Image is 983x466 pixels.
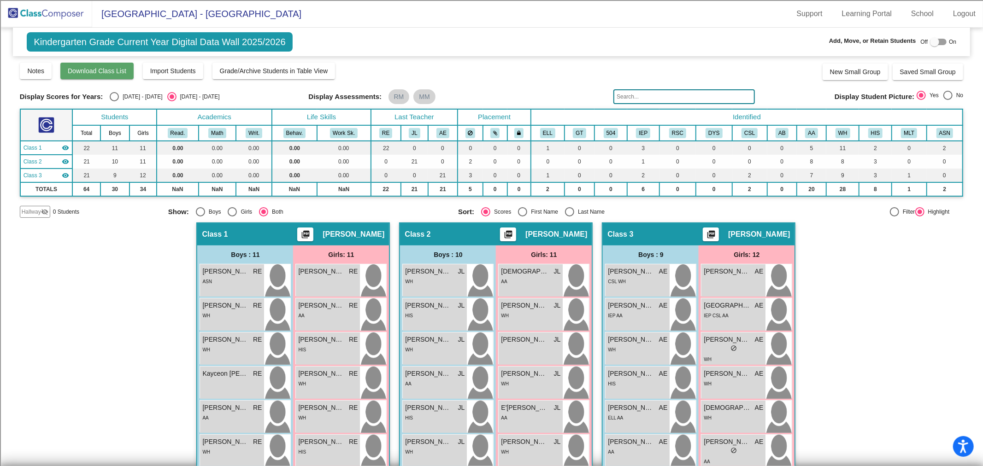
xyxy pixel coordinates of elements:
[100,155,129,169] td: 10
[199,169,236,182] td: 0.00
[4,96,979,105] div: Rename Outline
[608,279,626,284] span: CSL WH
[501,301,547,310] span: [PERSON_NAME]
[458,301,465,310] span: JL
[72,182,100,196] td: 64
[899,208,915,216] div: Filter
[892,125,927,141] th: 2 or More
[253,301,262,310] span: RE
[613,89,755,104] input: Search...
[4,239,979,247] div: Move to ...
[409,128,420,138] button: JL
[202,230,228,239] span: Class 1
[742,128,758,138] button: CSL
[554,267,561,276] span: JL
[236,141,272,155] td: 0.00
[574,208,605,216] div: Last Name
[62,172,69,179] mat-icon: visibility
[24,144,42,152] span: Class 1
[371,125,401,141] th: Rachel Evans
[859,125,892,141] th: Hispanic
[531,182,565,196] td: 2
[696,182,732,196] td: 0
[893,64,963,80] button: Saved Small Group
[659,125,696,141] th: Resource
[4,113,979,121] div: Print
[636,128,650,138] button: IEP
[4,163,979,171] div: Television/Radio
[595,125,627,141] th: 504 Plan
[236,169,272,182] td: 0.00
[317,169,371,182] td: 0.00
[72,109,157,125] th: Students
[531,169,565,182] td: 1
[755,301,764,310] span: AE
[501,279,507,284] span: AA
[483,155,507,169] td: 0
[755,267,764,276] span: AE
[157,182,198,196] td: NaN
[458,155,483,169] td: 2
[68,67,126,75] span: Download Class List
[706,230,717,243] mat-icon: picture_as_pdf
[936,128,953,138] button: ASN
[53,208,79,216] span: 0 Students
[197,245,293,264] div: Boys : 11
[428,125,458,141] th: Amber Edwards
[268,208,283,216] div: Both
[836,128,850,138] button: WH
[892,169,927,182] td: 1
[371,155,401,169] td: 0
[659,141,696,155] td: 0
[177,93,220,101] div: [DATE] - [DATE]
[859,182,892,196] td: 8
[4,272,979,280] div: New source
[627,182,659,196] td: 6
[168,208,189,216] span: Show:
[236,155,272,169] td: 0.00
[401,169,428,182] td: 0
[732,125,767,141] th: CASL
[627,141,659,155] td: 3
[4,255,979,263] div: CANCEL
[379,128,392,138] button: RE
[669,128,686,138] button: RSC
[272,169,317,182] td: 0.00
[4,55,979,63] div: Options
[859,141,892,155] td: 2
[565,125,595,141] th: Gifted and Talented
[100,182,129,196] td: 30
[767,182,797,196] td: 0
[4,63,979,71] div: Sign out
[129,141,157,155] td: 11
[349,267,358,276] span: RE
[4,222,979,230] div: SAVE AND GO HOME
[458,182,483,196] td: 5
[371,169,401,182] td: 0
[297,227,313,241] button: Print Students Details
[496,245,592,264] div: Girls: 11
[20,93,103,101] span: Display Scores for Years:
[272,141,317,155] td: 0.00
[767,169,797,182] td: 0
[696,125,732,141] th: Dyslexia
[927,182,963,196] td: 2
[608,313,623,318] span: IEP AA
[100,141,129,155] td: 11
[826,141,859,155] td: 11
[503,230,514,243] mat-icon: picture_as_pdf
[458,169,483,182] td: 3
[157,169,198,182] td: 0.00
[405,279,413,284] span: WH
[27,67,44,75] span: Notes
[4,129,979,138] div: Search for Source
[400,245,496,264] div: Boys : 10
[4,88,979,96] div: Delete
[300,230,311,243] mat-icon: picture_as_pdf
[659,155,696,169] td: 0
[859,169,892,182] td: 3
[859,155,892,169] td: 3
[4,321,85,331] input: Search sources
[767,155,797,169] td: 0
[4,71,979,80] div: Rename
